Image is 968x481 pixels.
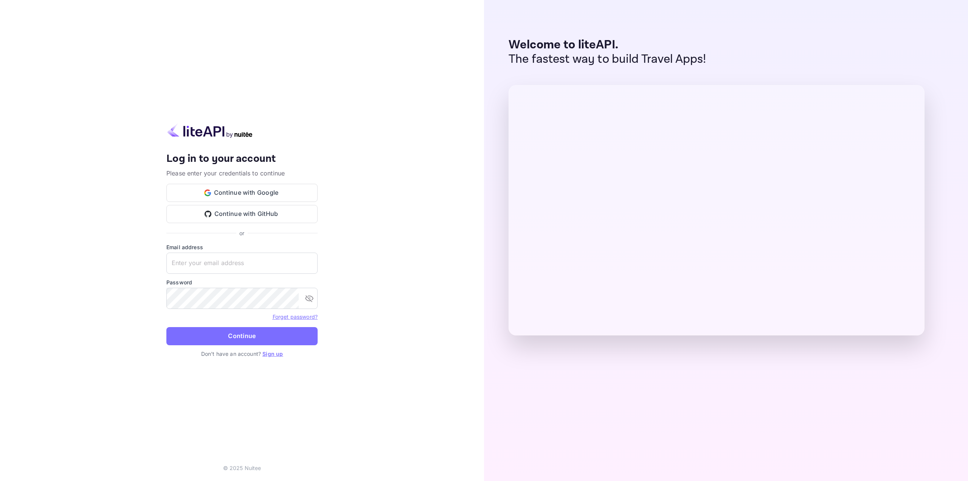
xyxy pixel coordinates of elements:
[262,351,283,357] a: Sign up
[239,229,244,237] p: or
[166,350,318,358] p: Don't have an account?
[166,169,318,178] p: Please enter your credentials to continue
[302,291,317,306] button: toggle password visibility
[166,327,318,345] button: Continue
[509,52,706,67] p: The fastest way to build Travel Apps!
[166,184,318,202] button: Continue with Google
[166,152,318,166] h4: Log in to your account
[166,123,253,138] img: liteapi
[509,85,925,335] img: liteAPI Dashboard Preview
[273,313,318,320] a: Forget password?
[166,205,318,223] button: Continue with GitHub
[166,278,318,286] label: Password
[273,313,318,320] a: Forget password?
[509,38,706,52] p: Welcome to liteAPI.
[166,243,318,251] label: Email address
[166,253,318,274] input: Enter your email address
[223,464,261,472] p: © 2025 Nuitee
